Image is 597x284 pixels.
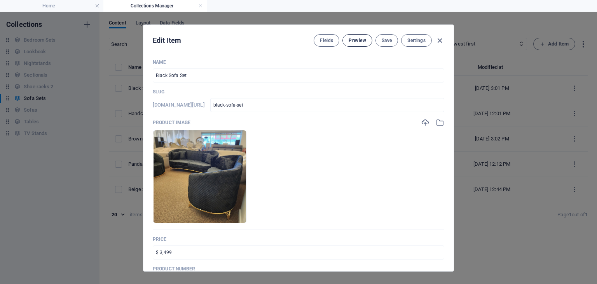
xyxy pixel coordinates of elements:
[342,34,372,47] button: Preview
[349,37,366,44] span: Preview
[401,34,432,47] button: Settings
[153,100,205,110] h6: Slug is the URL under which this item can be found, so it must be unique.
[407,37,426,44] span: Settings
[382,37,392,44] span: Save
[154,130,246,223] img: 82d4c8ca-ac7d-4c30-8f21-e8189071a5d9-RveaZ9g7fOzIKGRL_Gyevw.jpg
[103,2,207,10] h4: Collections Manager
[153,89,444,95] p: Slug
[320,37,333,44] span: Fields
[375,34,398,47] button: Save
[153,130,247,223] li: 82d4c8ca-ac7d-4c30-8f21-e8189071a5d9-RveaZ9g7fOzIKGRL_Gyevw.jpg
[314,34,339,47] button: Fields
[153,119,190,126] p: Product image
[436,118,444,127] i: Select from file manager or stock photos
[153,59,444,65] p: Name
[153,36,181,45] h2: Edit Item
[153,266,444,272] p: Product number
[153,236,444,242] p: Price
